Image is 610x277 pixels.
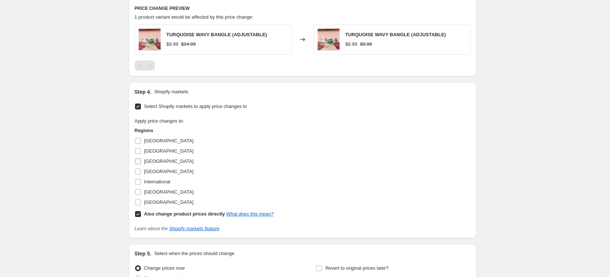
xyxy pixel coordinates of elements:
span: 1 product variant would be affected by this price change: [135,14,254,20]
h2: Step 4. [135,88,151,96]
div: $8.99 [345,41,358,48]
div: $9.99 [166,41,179,48]
span: [GEOGRAPHIC_DATA] [144,189,194,195]
a: Shopify markets feature [169,226,219,231]
span: Select Shopify markets to apply price changes to [144,104,247,109]
span: TURQUOISE WAVY BANGLE (ADJUSTABLE) [345,32,446,37]
strike: $9.99 [360,41,372,48]
i: Learn about the [135,226,220,231]
span: Revert to original prices later? [325,265,389,271]
a: What does this mean? [226,211,273,217]
span: Apply price changes to: [135,118,184,124]
nav: Pagination [135,60,155,71]
h6: PRICE CHANGE PREVIEW [135,5,471,11]
span: Change prices now [144,265,185,271]
img: 5_aded931f-bf56-47e4-b537-50652852a2ca_80x.png [318,29,340,50]
b: Also change product prices directly [144,211,225,217]
span: International [144,179,171,184]
span: [GEOGRAPHIC_DATA] [144,158,194,164]
img: 5_aded931f-bf56-47e4-b537-50652852a2ca_80x.png [139,29,161,50]
span: TURQUOISE WAVY BANGLE (ADJUSTABLE) [166,32,267,37]
p: Select when the prices should change [154,250,234,257]
span: [GEOGRAPHIC_DATA] [144,138,194,143]
h3: Regions [135,127,274,134]
strike: $24.99 [181,41,196,48]
span: [GEOGRAPHIC_DATA] [144,169,194,174]
span: [GEOGRAPHIC_DATA] [144,199,194,205]
h2: Step 5. [135,250,151,257]
span: [GEOGRAPHIC_DATA] [144,148,194,154]
p: Shopify markets [154,88,188,96]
